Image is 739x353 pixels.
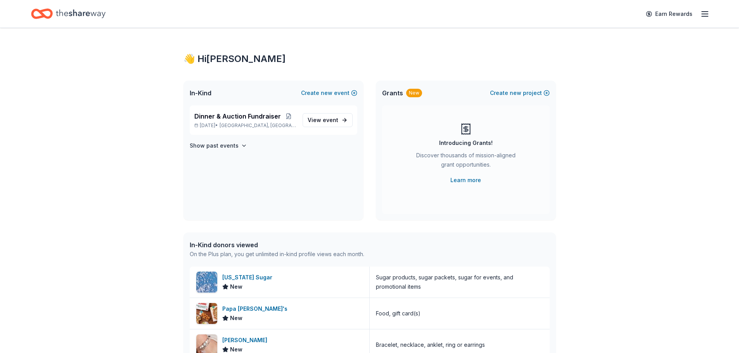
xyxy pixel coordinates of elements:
span: new [510,88,521,98]
span: New [230,282,242,291]
a: Learn more [450,176,481,185]
span: Grants [382,88,403,98]
span: In-Kind [190,88,211,98]
div: Introducing Grants! [439,138,493,148]
span: View [308,115,338,125]
p: [DATE] • [194,122,296,129]
div: Sugar products, sugar packets, sugar for events, and promotional items [376,273,543,291]
span: event [323,117,338,123]
button: Createnewevent [301,88,357,98]
button: Show past events [190,141,247,150]
h4: Show past events [190,141,239,150]
div: [PERSON_NAME] [222,336,270,345]
a: View event [303,113,353,127]
div: Papa [PERSON_NAME]'s [222,304,291,313]
span: new [321,88,332,98]
img: Image for Papa John's [196,303,217,324]
span: New [230,313,242,323]
div: Discover thousands of mission-aligned grant opportunities. [413,151,519,172]
a: Earn Rewards [641,7,697,21]
span: [GEOGRAPHIC_DATA], [GEOGRAPHIC_DATA] [220,122,296,129]
div: On the Plus plan, you get unlimited in-kind profile views each month. [190,250,364,259]
div: Bracelet, necklace, anklet, ring or earrings [376,340,485,350]
div: [US_STATE] Sugar [222,273,275,282]
div: New [406,89,422,97]
a: Home [31,5,106,23]
div: 👋 Hi [PERSON_NAME] [183,53,556,65]
img: Image for Michigan Sugar [196,272,217,293]
button: Createnewproject [490,88,550,98]
div: Food, gift card(s) [376,309,421,318]
span: Dinner & Auction Fundraiser [194,112,281,121]
div: In-Kind donors viewed [190,240,364,250]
